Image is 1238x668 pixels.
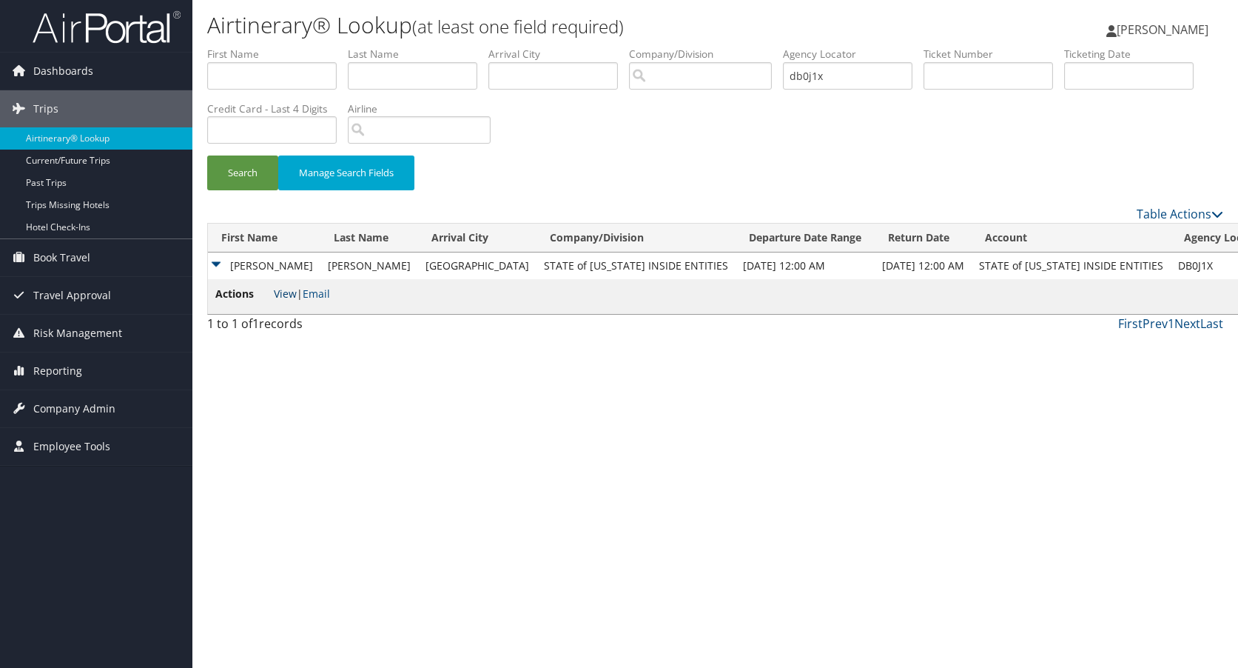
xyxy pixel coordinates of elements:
span: 1 [252,315,259,332]
th: First Name: activate to sort column ascending [208,224,320,253]
th: Account: activate to sort column ascending [972,224,1171,253]
a: View [274,287,297,301]
th: Departure Date Range: activate to sort column ascending [736,224,875,253]
span: | [274,287,330,301]
td: [DATE] 12:00 AM [736,253,875,279]
span: [PERSON_NAME] [1117,21,1208,38]
td: [DATE] 12:00 AM [875,253,972,279]
td: STATE of [US_STATE] INSIDE ENTITIES [536,253,736,279]
span: Company Admin [33,390,115,427]
button: Search [207,156,278,190]
span: Actions [215,286,271,302]
small: (at least one field required) [412,14,624,39]
a: 1 [1168,315,1174,332]
a: Email [303,287,330,301]
th: Arrival City: activate to sort column ascending [418,224,536,253]
label: Last Name [348,47,488,61]
td: [PERSON_NAME] [320,253,418,279]
div: 1 to 1 of records [207,315,445,340]
button: Manage Search Fields [278,156,414,190]
span: Risk Management [33,315,122,352]
label: Airline [348,101,502,116]
label: Credit Card - Last 4 Digits [207,101,348,116]
span: Trips [33,90,58,127]
a: Next [1174,315,1200,332]
a: First [1118,315,1143,332]
td: [PERSON_NAME] [208,253,320,279]
span: Travel Approval [33,277,111,314]
th: Return Date: activate to sort column ascending [875,224,972,253]
a: Last [1200,315,1223,332]
label: Arrival City [488,47,629,61]
label: Company/Division [629,47,783,61]
label: First Name [207,47,348,61]
span: Employee Tools [33,428,110,465]
span: Dashboards [33,53,93,90]
span: Book Travel [33,239,90,276]
a: [PERSON_NAME] [1106,7,1223,52]
img: airportal-logo.png [33,10,181,44]
td: STATE of [US_STATE] INSIDE ENTITIES [972,253,1171,279]
h1: Airtinerary® Lookup [207,10,884,41]
a: Prev [1143,315,1168,332]
label: Agency Locator [783,47,924,61]
label: Ticketing Date [1064,47,1205,61]
td: [GEOGRAPHIC_DATA] [418,253,536,279]
label: Ticket Number [924,47,1064,61]
a: Table Actions [1137,206,1223,222]
span: Reporting [33,353,82,390]
th: Last Name: activate to sort column ascending [320,224,418,253]
th: Company/Division [536,224,736,253]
